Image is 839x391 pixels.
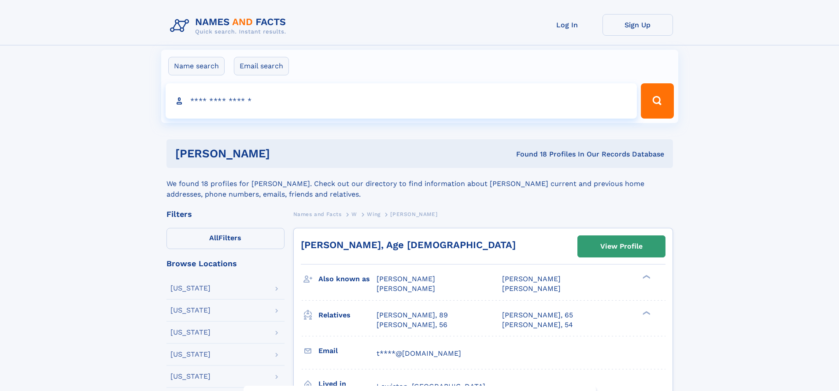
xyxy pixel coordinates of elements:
[301,239,516,250] a: [PERSON_NAME], Age [DEMOGRAPHIC_DATA]
[393,149,664,159] div: Found 18 Profiles In Our Records Database
[502,320,573,330] a: [PERSON_NAME], 54
[351,209,357,220] a: W
[170,307,211,314] div: [US_STATE]
[377,320,447,330] a: [PERSON_NAME], 56
[318,272,377,287] h3: Also known as
[170,373,211,380] div: [US_STATE]
[168,57,225,75] label: Name search
[602,14,673,36] a: Sign Up
[170,351,211,358] div: [US_STATE]
[166,210,285,218] div: Filters
[377,275,435,283] span: [PERSON_NAME]
[175,148,393,159] h1: [PERSON_NAME]
[377,284,435,293] span: [PERSON_NAME]
[293,209,342,220] a: Names and Facts
[377,382,485,391] span: Lewiston, [GEOGRAPHIC_DATA]
[166,228,285,249] label: Filters
[166,260,285,268] div: Browse Locations
[318,308,377,323] h3: Relatives
[234,57,289,75] label: Email search
[502,284,561,293] span: [PERSON_NAME]
[209,234,218,242] span: All
[166,168,673,200] div: We found 18 profiles for [PERSON_NAME]. Check out our directory to find information about [PERSON...
[578,236,665,257] a: View Profile
[170,285,211,292] div: [US_STATE]
[640,274,651,280] div: ❯
[641,83,673,119] button: Search Button
[351,211,357,217] span: W
[532,14,602,36] a: Log In
[170,329,211,336] div: [US_STATE]
[502,275,561,283] span: [PERSON_NAME]
[166,83,637,119] input: search input
[318,343,377,358] h3: Email
[367,209,380,220] a: Wing
[166,14,293,38] img: Logo Names and Facts
[502,310,573,320] a: [PERSON_NAME], 65
[377,310,448,320] a: [PERSON_NAME], 89
[600,236,643,257] div: View Profile
[640,310,651,316] div: ❯
[390,211,437,217] span: [PERSON_NAME]
[367,211,380,217] span: Wing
